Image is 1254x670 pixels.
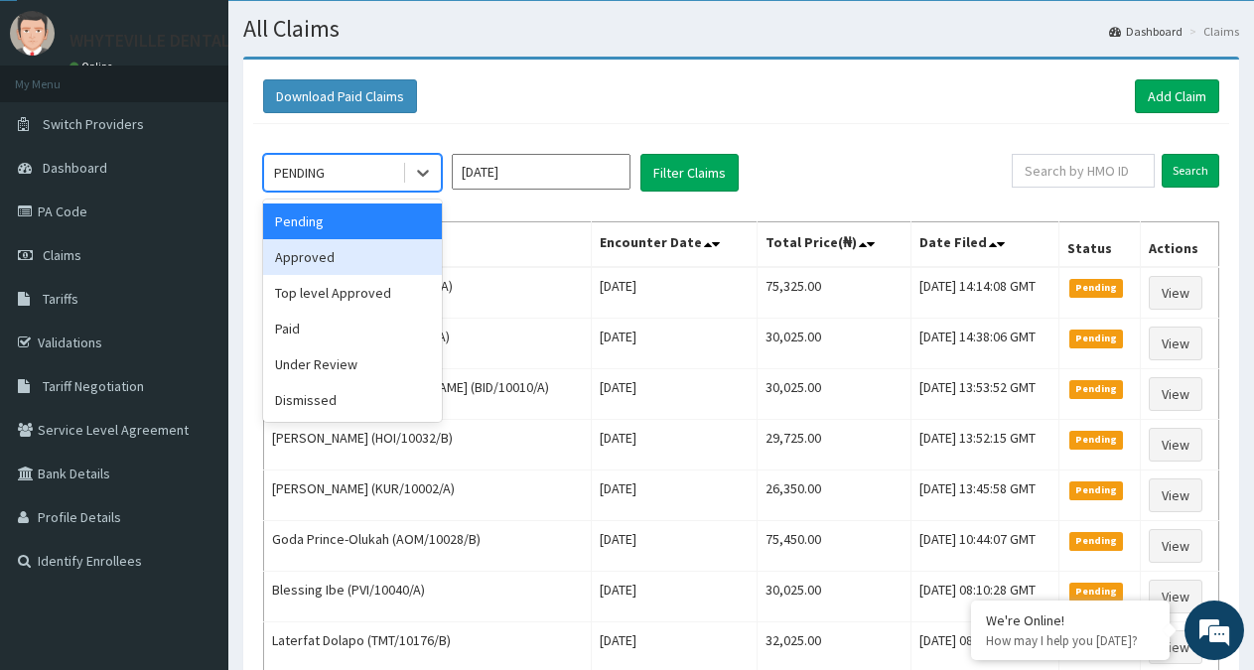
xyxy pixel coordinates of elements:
input: Search [1162,154,1219,188]
a: Add Claim [1135,79,1219,113]
button: Filter Claims [640,154,739,192]
td: 75,450.00 [757,521,910,572]
a: View [1149,478,1202,512]
td: 30,025.00 [757,319,910,369]
span: Pending [1069,481,1124,499]
div: Under Review [263,346,442,382]
td: [DATE] 14:14:08 GMT [910,267,1058,319]
span: Pending [1069,330,1124,347]
th: Encounter Date [591,222,757,268]
span: Pending [1069,431,1124,449]
td: [DATE] 13:53:52 GMT [910,369,1058,420]
td: [DATE] [591,319,757,369]
span: Switch Providers [43,115,144,133]
a: View [1149,377,1202,411]
li: Claims [1184,23,1239,40]
td: [DATE] 14:38:06 GMT [910,319,1058,369]
div: Dismissed [263,382,442,418]
td: [DATE] [591,572,757,622]
td: 30,025.00 [757,369,910,420]
img: d_794563401_company_1708531726252_794563401 [37,99,80,149]
span: Pending [1069,380,1124,398]
td: 26,350.00 [757,470,910,521]
input: Search by HMO ID [1012,154,1155,188]
a: View [1149,580,1202,613]
th: Date Filed [910,222,1058,268]
div: Paid [263,311,442,346]
div: Chat with us now [103,111,334,137]
span: Dashboard [43,159,107,177]
th: Status [1058,222,1140,268]
td: [DATE] [591,521,757,572]
input: Select Month and Year [452,154,630,190]
td: [DATE] [591,267,757,319]
textarea: Type your message and hit 'Enter' [10,454,378,523]
td: [DATE] 13:45:58 GMT [910,470,1058,521]
div: We're Online! [986,611,1155,629]
td: 75,325.00 [757,267,910,319]
img: User Image [10,11,55,56]
a: View [1149,276,1202,310]
span: Tariff Negotiation [43,377,144,395]
a: View [1149,630,1202,664]
td: 29,725.00 [757,420,910,470]
p: How may I help you today? [986,632,1155,649]
div: PENDING [274,163,325,183]
a: Online [70,60,117,73]
span: Tariffs [43,290,78,308]
div: Approved [263,239,442,275]
a: View [1149,327,1202,360]
td: [DATE] [591,369,757,420]
a: Dashboard [1109,23,1183,40]
td: [DATE] [591,420,757,470]
span: Pending [1069,532,1124,550]
p: WHYTEVILLE DENTAL CLINIC AND [GEOGRAPHIC_DATA] [70,32,489,50]
span: Pending [1069,279,1124,297]
td: [DATE] 13:52:15 GMT [910,420,1058,470]
td: [PERSON_NAME] (KUR/10002/A) [264,470,592,521]
td: 30,025.00 [757,572,910,622]
span: Claims [43,246,81,264]
div: Top level Approved [263,275,442,311]
button: Download Paid Claims [263,79,417,113]
td: [PERSON_NAME] (HOI/10032/B) [264,420,592,470]
td: [DATE] 08:10:28 GMT [910,572,1058,622]
h1: All Claims [243,16,1239,42]
div: Pending [263,203,442,239]
a: View [1149,529,1202,563]
td: [DATE] [591,470,757,521]
span: We're online! [115,205,274,406]
th: Total Price(₦) [757,222,910,268]
span: Pending [1069,583,1124,601]
td: [DATE] 10:44:07 GMT [910,521,1058,572]
a: View [1149,428,1202,462]
td: Goda Prince-Olukah (AOM/10028/B) [264,521,592,572]
th: Actions [1140,222,1218,268]
td: Blessing Ibe (PVI/10040/A) [264,572,592,622]
div: Minimize live chat window [326,10,373,58]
